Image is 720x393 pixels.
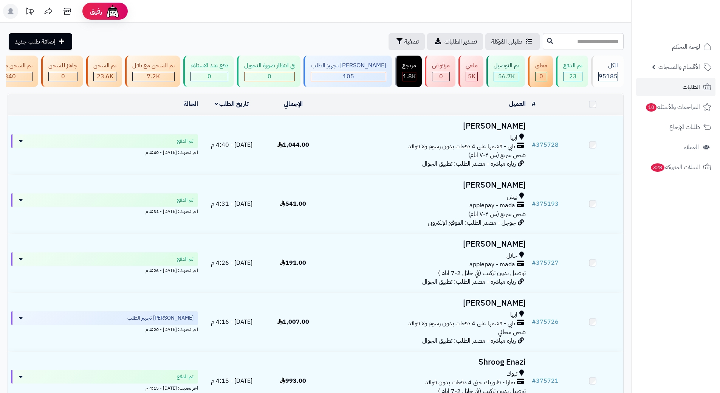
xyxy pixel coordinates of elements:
[651,163,665,172] span: 328
[427,33,483,50] a: تصدير الطلبات
[494,72,519,81] div: 56698
[468,72,475,81] span: 5K
[190,61,228,70] div: دفع عند الاستلام
[211,199,252,208] span: [DATE] - 4:31 م
[636,118,715,136] a: طلبات الإرجاع
[466,61,478,70] div: ملغي
[428,218,516,227] span: جوجل - مصدر الطلب: الموقع الإلكتروني
[90,7,102,16] span: رفيق
[498,328,526,337] span: شحن مجاني
[402,61,416,70] div: مرتجع
[563,61,582,70] div: تم الدفع
[245,72,294,81] div: 0
[507,370,517,378] span: تبوك
[636,78,715,96] a: الطلبات
[532,99,536,109] a: #
[177,137,194,145] span: تم الدفع
[94,72,116,81] div: 23601
[658,62,700,72] span: الأقسام والمنتجات
[40,56,85,87] a: جاهز للشحن 0
[532,199,559,208] a: #375193
[284,99,303,109] a: الإجمالي
[48,61,77,70] div: جاهز للشحن
[327,122,526,130] h3: [PERSON_NAME]
[636,158,715,176] a: السلات المتروكة328
[510,134,517,142] span: ابها
[491,37,522,46] span: طلباتي المُوكلة
[404,37,419,46] span: تصفية
[268,72,271,81] span: 0
[468,151,526,160] span: شحن سريع (من ٢-٧ ايام)
[422,336,516,345] span: زيارة مباشرة - مصدر الطلب: تطبيق الجوال
[11,148,198,156] div: اخر تحديث: [DATE] - 4:40 م
[469,260,515,269] span: applepay - mada
[124,56,182,87] a: تم الشحن مع ناقل 7.2K
[494,61,519,70] div: تم التوصيل
[672,42,700,52] span: لوحة التحكم
[244,61,295,70] div: في انتظار صورة التحويل
[408,319,515,328] span: تابي - قسّمها على 4 دفعات بدون رسوم ولا فوائد
[536,72,547,81] div: 0
[532,317,559,326] a: #375726
[432,72,449,81] div: 0
[211,376,252,385] span: [DATE] - 4:15 م
[684,142,699,152] span: العملاء
[9,33,72,50] a: إضافة طلب جديد
[683,82,700,92] span: الطلبات
[11,207,198,215] div: اخر تحديث: [DATE] - 4:31 م
[280,199,306,208] span: 541.00
[469,201,515,210] span: applepay - mada
[311,61,386,70] div: [PERSON_NAME] تجهيز الطلب
[327,299,526,308] h3: [PERSON_NAME]
[423,56,457,87] a: مرفوض 0
[211,317,252,326] span: [DATE] - 4:16 م
[211,140,252,149] span: [DATE] - 4:40 م
[280,258,306,267] span: 191.00
[564,72,582,81] div: 23
[532,199,536,208] span: #
[235,56,302,87] a: في انتظار صورة التحويل 0
[327,181,526,190] h3: [PERSON_NAME]
[343,72,354,81] span: 105
[485,33,540,50] a: طلباتي المُوكلة
[532,140,559,149] a: #375728
[532,376,559,385] a: #375721
[280,376,306,385] span: 993.00
[554,56,590,87] a: تم الدفع 23
[147,72,160,81] span: 7.2K
[526,56,554,87] a: معلق 0
[133,72,174,81] div: 7223
[432,61,450,70] div: مرفوض
[438,269,526,278] span: توصيل بدون تركيب (في خلال 2-7 ايام )
[191,72,228,81] div: 0
[422,277,516,286] span: زيارة مباشرة - مصدر الطلب: تطبيق الجوال
[498,72,515,81] span: 56.7K
[636,138,715,156] a: العملاء
[468,210,526,219] span: شحن سريع (من ٢-٧ ايام)
[510,311,517,319] span: ابها
[61,72,65,81] span: 0
[393,56,423,87] a: مرتجع 1.8K
[457,56,485,87] a: ملغي 5K
[311,72,386,81] div: 105
[532,258,536,267] span: #
[599,72,618,81] span: 95185
[646,103,657,112] span: 10
[127,314,194,322] span: [PERSON_NAME] تجهيز الطلب
[403,72,416,81] div: 1813
[408,142,515,151] span: تابي - قسّمها على 4 دفعات بدون رسوم ولا فوائد
[49,72,77,81] div: 0
[506,252,517,260] span: حائل
[650,162,700,172] span: السلات المتروكة
[532,140,536,149] span: #
[11,266,198,274] div: اخر تحديث: [DATE] - 4:26 م
[177,255,194,263] span: تم الدفع
[569,72,577,81] span: 23
[177,373,194,381] span: تم الدفع
[105,4,120,19] img: ai-face.png
[539,72,543,81] span: 0
[590,56,625,87] a: الكل95185
[177,196,194,204] span: تم الدفع
[277,140,309,149] span: 1,044.00
[466,72,477,81] div: 4977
